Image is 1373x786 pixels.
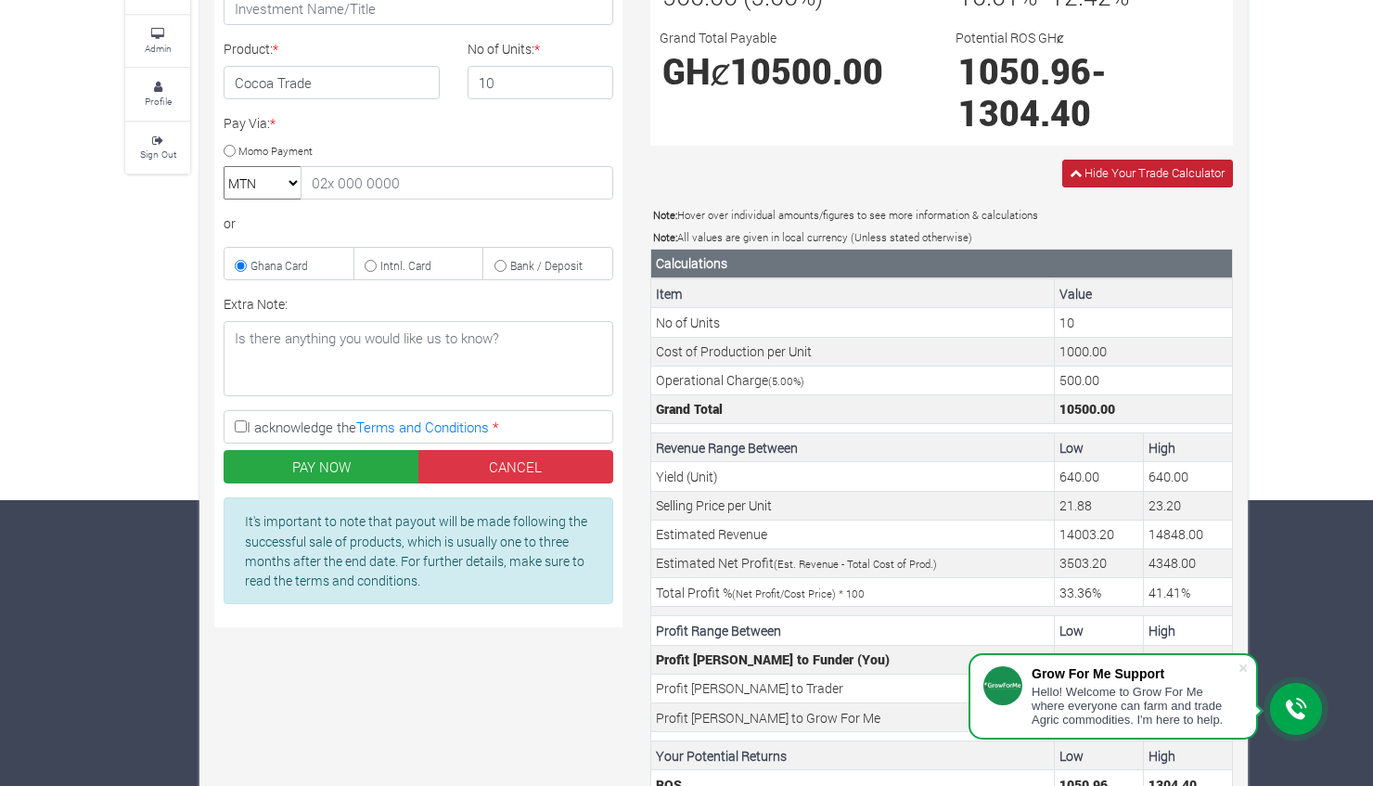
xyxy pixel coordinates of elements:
[651,578,1055,607] td: Total Profit %
[651,645,1055,674] td: Profit [PERSON_NAME] to Funder (You)
[1144,520,1233,548] td: Your estimated Revenue expected (Grand Total * Max. Est. Revenue Percentage)
[1055,578,1144,607] td: Your estimated minimum ROS (Net Profit/Cost Price)
[1144,548,1233,577] td: Your estimated Profit to be made (Estimated Revenue - Total Cost of Production)
[145,42,172,55] small: Admin
[651,491,1055,520] td: Selling Price per Unit
[145,95,172,108] small: Profile
[656,400,723,418] b: Grand Total
[1144,578,1233,607] td: Your estimated maximum ROS (Net Profit/Cost Price)
[1059,439,1084,457] b: Low
[662,50,925,92] h1: GHȼ
[1059,747,1084,765] b: Low
[656,285,683,303] b: Item
[238,143,313,157] small: Momo Payment
[653,230,677,244] b: Note:
[1032,685,1238,727] div: Hello! Welcome to Grow For Me where everyone can farm and trade Agric commodities. I'm here to help.
[1055,548,1144,577] td: Your estimated Profit to be made (Estimated Revenue - Total Cost of Production)
[224,66,440,99] h4: Cocoa Trade
[1059,285,1092,303] b: Value
[1084,164,1225,181] span: Hide Your Trade Calculator
[768,374,804,388] small: ( %)
[224,113,276,133] label: Pay Via:
[125,16,190,67] a: Admin
[730,48,883,94] span: 10500.00
[772,374,793,388] span: 5.00
[653,208,1038,222] small: Hover over individual amounts/figures to see more information & calculations
[732,586,865,600] small: (Net Profit/Cost Price) * 100
[224,450,419,483] button: PAY NOW
[301,166,613,200] input: 02x 000 0000
[1148,439,1175,457] b: High
[224,410,613,444] label: I acknowledge the
[468,39,540,58] label: No of Units:
[1055,308,1233,337] td: This is the number of Units
[1032,666,1238,681] div: Grow For Me Support
[1055,645,1144,674] td: Funder Profit Margin (Min Estimated Profit * Profit Margin)
[651,249,1233,278] th: Calculations
[224,145,236,157] input: Momo Payment
[651,520,1055,548] td: Estimated Revenue
[125,122,190,174] a: Sign Out
[653,208,677,222] b: Note:
[365,260,377,272] input: Intnl. Card
[1055,337,1233,366] td: This is the cost of a Unit
[418,450,614,483] a: CANCEL
[656,439,798,457] b: Revenue Range Between
[774,557,937,571] small: (Est. Revenue - Total Cost of Prod.)
[1055,491,1144,520] td: Your estimated minimum Selling Price per Unit
[494,260,507,272] input: Bank / Deposit
[651,337,1055,366] td: Cost of Production per Unit
[956,28,1064,47] label: Potential ROS GHȼ
[1144,462,1233,491] td: Your estimated maximum Yield
[958,48,1091,94] span: 1050.96
[245,511,592,590] p: It's important to note that payout will be made following the successful sale of products, which ...
[651,548,1055,577] td: Estimated Net Profit
[356,418,489,436] a: Terms and Conditions
[235,260,247,272] input: Ghana Card
[224,294,288,314] label: Extra Note:
[1055,462,1144,491] td: Your estimated minimum Yield
[125,69,190,120] a: Profile
[653,230,972,244] small: All values are given in local currency (Unless stated otherwise)
[1055,520,1144,548] td: Your estimated Revenue expected (Grand Total * Min. Est. Revenue Percentage)
[1055,366,1233,394] td: This is the operational charge by Grow For Me
[140,148,176,161] small: Sign Out
[651,703,1055,732] td: Profit [PERSON_NAME] to Grow For Me
[958,50,1221,134] h1: -
[651,308,1055,337] td: No of Units
[224,213,613,233] div: or
[1148,622,1175,639] b: High
[1144,491,1233,520] td: Your estimated maximum Selling Price per Unit
[235,420,247,432] input: I acknowledge theTerms and Conditions *
[1148,747,1175,765] b: High
[1144,645,1233,674] td: Funder Profit Margin (Max Estimated Profit * Profit Margin)
[380,258,431,273] small: Intnl. Card
[651,462,1055,491] td: Yield (Unit)
[250,258,308,273] small: Ghana Card
[1059,622,1084,639] b: Low
[656,622,781,639] b: Profit Range Between
[510,258,583,273] small: Bank / Deposit
[660,28,776,47] label: Grand Total Payable
[651,366,1055,394] td: Operational Charge
[958,90,1091,135] span: 1304.40
[224,39,278,58] label: Product:
[1055,394,1233,423] td: This is the Total Cost. (Unit Cost + (Operational Charge * Unit Cost)) * No of Units
[651,674,1055,702] td: Profit [PERSON_NAME] to Trader
[656,747,787,765] b: Your Potential Returns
